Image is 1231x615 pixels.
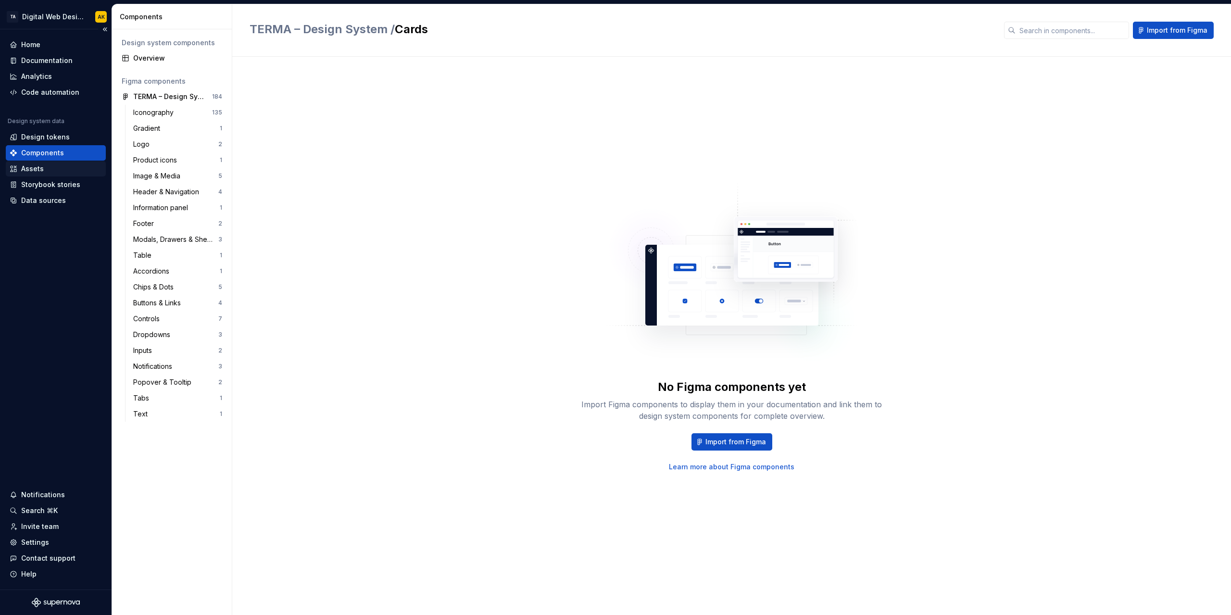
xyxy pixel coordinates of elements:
div: 1 [220,204,222,212]
button: Import from Figma [1133,22,1214,39]
div: Chips & Dots [133,282,177,292]
div: Product icons [133,155,181,165]
a: Documentation [6,53,106,68]
div: Data sources [21,196,66,205]
span: Import from Figma [1147,25,1207,35]
div: 1 [220,125,222,132]
div: 2 [218,378,222,386]
div: Notifications [21,490,65,500]
div: Accordions [133,266,173,276]
div: Buttons & Links [133,298,185,308]
div: Design tokens [21,132,70,142]
div: 4 [218,299,222,307]
a: Text1 [129,406,226,422]
div: 184 [212,93,222,100]
div: Table [133,251,155,260]
div: Help [21,569,37,579]
a: Accordions1 [129,264,226,279]
svg: Supernova Logo [32,598,80,607]
div: Dropdowns [133,330,174,339]
div: 1 [220,410,222,418]
div: 2 [218,220,222,227]
div: Components [120,12,228,22]
div: Controls [133,314,163,324]
div: 135 [212,109,222,116]
a: Controls7 [129,311,226,326]
div: Assets [21,164,44,174]
input: Search in components... [1016,22,1129,39]
div: Tabs [133,393,153,403]
div: Invite team [21,522,59,531]
div: Overview [133,53,222,63]
div: 2 [218,140,222,148]
div: Logo [133,139,153,149]
div: TERMA – Design System [133,92,205,101]
a: Modals, Drawers & Sheets3 [129,232,226,247]
a: Dropdowns3 [129,327,226,342]
div: Documentation [21,56,73,65]
div: TA [7,11,18,23]
span: Import from Figma [705,437,766,447]
div: Gradient [133,124,164,133]
button: Notifications [6,487,106,502]
div: Footer [133,219,158,228]
div: 3 [218,236,222,243]
div: 1 [220,156,222,164]
a: Popover & Tooltip2 [129,375,226,390]
a: Assets [6,161,106,176]
div: Notifications [133,362,176,371]
button: Contact support [6,551,106,566]
a: Iconography135 [129,105,226,120]
div: 1 [220,267,222,275]
a: Settings [6,535,106,550]
button: TADigital Web DesignAK [2,6,110,27]
a: Design tokens [6,129,106,145]
div: Settings [21,538,49,547]
div: Home [21,40,40,50]
div: 7 [218,315,222,323]
a: Table1 [129,248,226,263]
div: AK [98,13,105,21]
a: Overview [118,50,226,66]
a: Data sources [6,193,106,208]
a: Invite team [6,519,106,534]
div: 4 [218,188,222,196]
a: Home [6,37,106,52]
a: Analytics [6,69,106,84]
div: Digital Web Design [22,12,84,22]
a: Information panel1 [129,200,226,215]
a: Footer2 [129,216,226,231]
a: Notifications3 [129,359,226,374]
div: Components [21,148,64,158]
a: Header & Navigation4 [129,184,226,200]
a: Gradient1 [129,121,226,136]
a: Image & Media5 [129,168,226,184]
div: Code automation [21,88,79,97]
div: Information panel [133,203,192,213]
div: Import Figma components to display them in your documentation and link them to design system comp... [578,399,886,422]
div: Contact support [21,553,75,563]
a: Learn more about Figma components [669,462,794,472]
div: Design system components [122,38,222,48]
button: Collapse sidebar [98,23,112,36]
div: 3 [218,363,222,370]
div: Figma components [122,76,222,86]
a: Storybook stories [6,177,106,192]
a: Components [6,145,106,161]
div: 1 [220,394,222,402]
div: Text [133,409,151,419]
button: Import from Figma [691,433,772,451]
a: Tabs1 [129,390,226,406]
div: 3 [218,331,222,339]
div: 5 [218,283,222,291]
div: Analytics [21,72,52,81]
a: Product icons1 [129,152,226,168]
div: 5 [218,172,222,180]
div: Modals, Drawers & Sheets [133,235,218,244]
div: Storybook stories [21,180,80,189]
div: Image & Media [133,171,184,181]
a: Inputs2 [129,343,226,358]
button: Help [6,566,106,582]
a: Logo2 [129,137,226,152]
